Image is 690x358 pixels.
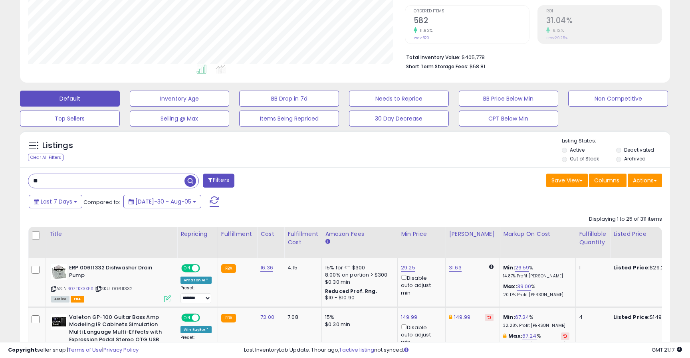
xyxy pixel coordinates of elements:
[449,230,496,238] div: [PERSON_NAME]
[123,195,201,208] button: [DATE]-30 - Aug-05
[613,264,650,271] b: Listed Price:
[325,264,391,271] div: 15% for <= $300
[51,296,69,303] span: All listings currently available for purchase on Amazon
[349,91,449,107] button: Needs to Reprice
[8,346,37,354] strong: Copyright
[51,314,67,330] img: 41+CcbcZOHL._SL40_.jpg
[69,314,166,353] b: Valeton GP-100 Guitar Bass Amp Modeling IR Cabinets Simulation Multi Language Multi-Effects with ...
[522,332,537,340] a: 67.24
[515,264,529,272] a: 26.59
[414,16,529,27] h2: 582
[503,292,569,298] p: 20.17% Profit [PERSON_NAME]
[613,230,682,238] div: Listed Price
[568,91,668,107] button: Non Competitive
[579,230,607,247] div: Fulfillable Quantity
[260,264,273,272] a: 16.36
[503,230,572,238] div: Markup on Cost
[325,230,394,238] div: Amazon Fees
[71,296,84,303] span: FBA
[579,314,604,321] div: 4
[239,111,339,127] button: Items Being Repriced
[221,314,236,322] small: FBA
[401,230,442,238] div: Min Price
[325,288,377,295] b: Reduced Prof. Rng.
[325,321,391,328] div: $0.30 min
[180,285,212,303] div: Preset:
[42,140,73,151] h5: Listings
[401,313,417,321] a: 149.99
[103,346,139,354] a: Privacy Policy
[628,174,662,187] button: Actions
[199,265,212,272] span: OFF
[51,264,67,280] img: 41HRCoWkFCL._SL40_.jpg
[325,314,391,321] div: 15%
[339,346,374,354] a: 1 active listing
[459,91,559,107] button: BB Price Below Min
[417,28,433,34] small: 11.92%
[624,146,654,153] label: Deactivated
[406,54,460,61] b: Total Inventory Value:
[500,227,576,258] th: The percentage added to the cost of goods (COGS) that forms the calculator for Min & Max prices.
[503,264,515,271] b: Min:
[260,313,274,321] a: 72.00
[503,264,569,279] div: %
[401,273,439,297] div: Disable auto adjust min
[221,264,236,273] small: FBA
[546,16,662,27] h2: 31.04%
[503,273,569,279] p: 14.87% Profit [PERSON_NAME]
[325,238,330,245] small: Amazon Fees.
[260,230,281,238] div: Cost
[325,279,391,286] div: $0.30 min
[182,314,192,321] span: ON
[589,216,662,223] div: Displaying 1 to 25 of 311 items
[83,198,120,206] span: Compared to:
[20,111,120,127] button: Top Sellers
[51,264,171,301] div: ASIN:
[449,264,462,272] a: 31.63
[613,313,650,321] b: Listed Price:
[546,174,588,187] button: Save View
[67,285,93,292] a: B07TKX3XFS
[287,264,315,271] div: 4.15
[69,264,166,281] b: ERP 00611332 Dishwasher Drain Pump
[287,314,315,321] div: 7.08
[562,137,670,145] p: Listing States:
[414,9,529,14] span: Ordered Items
[95,285,133,292] span: | SKU: 00611332
[49,230,174,238] div: Title
[406,63,468,70] b: Short Term Storage Fees:
[594,176,619,184] span: Columns
[68,346,102,354] a: Terms of Use
[470,63,485,70] span: $58.81
[454,313,470,321] a: 149.99
[503,314,569,328] div: %
[401,264,415,272] a: 29.25
[624,155,646,162] label: Archived
[135,198,191,206] span: [DATE]-30 - Aug-05
[546,9,662,14] span: ROI
[503,283,569,298] div: %
[325,295,391,301] div: $10 - $10.90
[613,314,680,321] div: $149.99
[515,313,529,321] a: 67.24
[199,314,212,321] span: OFF
[613,264,680,271] div: $29.25
[503,313,515,321] b: Min:
[503,332,569,347] div: %
[130,91,230,107] button: Inventory Age
[29,195,82,208] button: Last 7 Days
[239,91,339,107] button: BB Drop in 7d
[180,230,214,238] div: Repricing
[244,346,682,354] div: Last InventoryLab Update: 1 hour ago, not synced.
[221,230,254,238] div: Fulfillment
[401,323,439,346] div: Disable auto adjust min
[579,264,604,271] div: 1
[349,111,449,127] button: 30 Day Decrease
[182,265,192,272] span: ON
[287,230,318,247] div: Fulfillment Cost
[20,91,120,107] button: Default
[203,174,234,188] button: Filters
[546,36,567,40] small: Prev: 29.25%
[180,326,212,333] div: Win BuyBox *
[508,332,522,340] b: Max:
